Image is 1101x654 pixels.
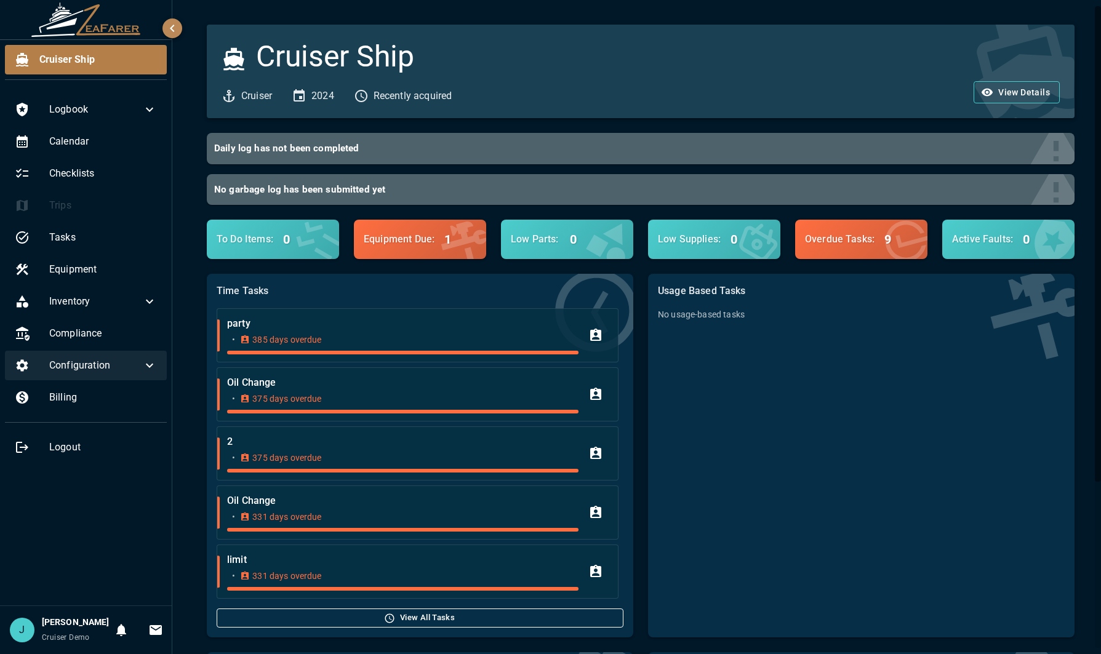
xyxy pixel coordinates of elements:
button: Assign Task [583,382,608,407]
span: Compliance [49,326,157,341]
h6: 9 [884,229,891,249]
p: 2 [227,434,579,449]
h6: 0 [1023,229,1030,249]
img: ZeaFarer Logo [31,2,142,37]
p: Low Parts : [511,232,560,247]
p: party [227,316,579,331]
p: 385 days overdue [252,333,321,346]
div: Cruiser Ship [5,45,167,74]
p: Time Tasks [217,284,623,298]
p: To Do Items : [217,232,273,247]
div: Logbook [5,95,167,124]
p: Low Supplies : [658,232,721,247]
p: limit [227,552,579,567]
span: Configuration [49,358,142,373]
span: Tasks [49,230,157,245]
p: 375 days overdue [252,452,321,464]
div: Compliance [5,319,167,348]
h6: No garbage log has been submitted yet [214,181,1057,198]
h6: [PERSON_NAME] [42,616,109,629]
span: Checklists [49,166,157,181]
div: J [10,618,34,642]
span: Equipment [49,262,157,277]
div: Equipment [5,255,167,284]
p: • [232,393,235,405]
div: Calendar [5,127,167,156]
button: Invitations [143,618,168,642]
p: • [232,333,235,346]
span: Logout [49,440,157,455]
p: Overdue Tasks : [805,232,875,247]
span: Billing [49,390,157,405]
span: Inventory [49,294,142,309]
div: Checklists [5,159,167,188]
div: Tasks [5,223,167,252]
p: • [232,511,235,523]
h6: 0 [283,229,290,249]
p: Oil Change [227,493,579,508]
p: Cruiser [241,89,272,103]
p: • [232,570,235,582]
h3: Cruiser Ship [256,39,414,74]
span: Calendar [49,134,157,149]
span: Logbook [49,102,142,117]
p: Usage Based Tasks [658,284,1065,298]
button: Assign Task [583,441,608,466]
h6: 1 [444,229,451,249]
h6: 0 [570,229,577,249]
p: Oil Change [227,375,579,390]
p: 2024 [311,89,334,103]
button: View All Tasks [217,608,623,628]
p: 331 days overdue [252,511,321,523]
p: Recently acquired [374,89,452,103]
div: Billing [5,383,167,412]
button: Assign Task [583,323,608,348]
div: Inventory [5,287,167,316]
div: Logout [5,433,167,462]
button: View Details [974,81,1060,104]
button: Notifications [109,618,134,642]
p: No usage-based tasks [658,308,1065,321]
p: 375 days overdue [252,393,321,405]
button: No garbage log has been submitted yet [207,174,1075,205]
p: 331 days overdue [252,570,321,582]
span: Cruiser Demo [42,633,90,642]
div: Configuration [5,351,167,380]
p: Active Faults : [952,232,1013,247]
h6: Daily log has not been completed [214,140,1057,157]
button: Assign Task [583,559,608,584]
button: Daily log has not been completed [207,133,1075,164]
p: Equipment Due : [364,232,434,247]
button: Assign Task [583,500,608,525]
span: Cruiser Ship [39,52,157,67]
p: • [232,452,235,464]
h6: 0 [731,229,737,249]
